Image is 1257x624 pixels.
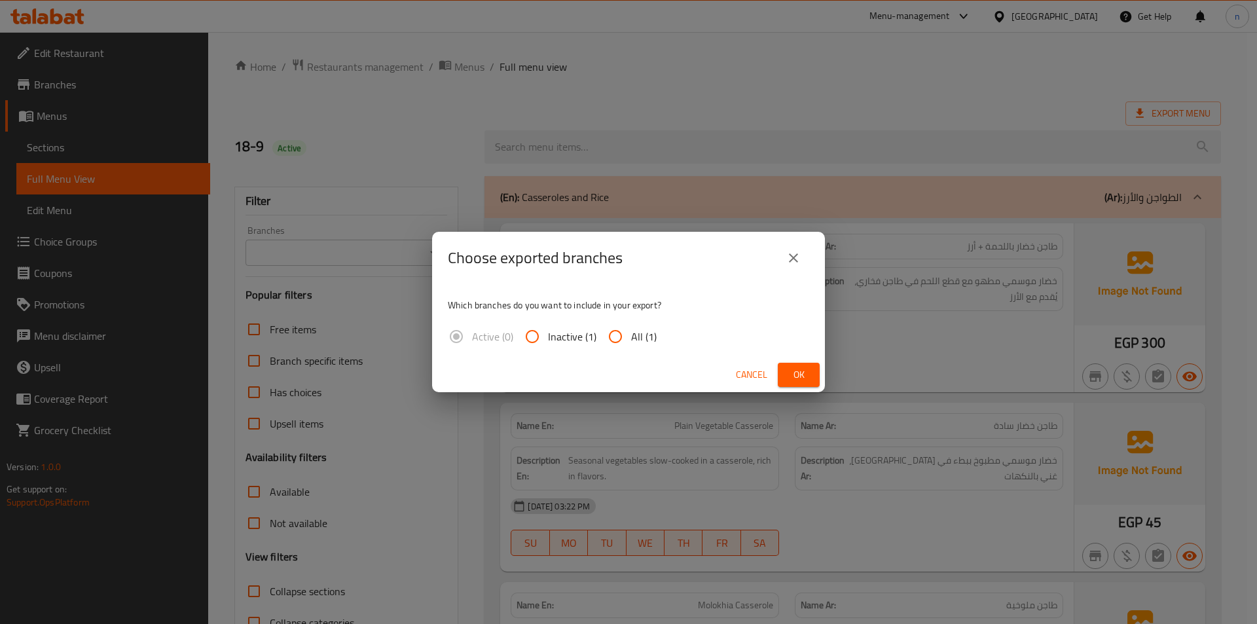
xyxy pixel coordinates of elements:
[548,329,596,344] span: Inactive (1)
[631,329,657,344] span: All (1)
[788,367,809,383] span: Ok
[472,329,513,344] span: Active (0)
[778,363,820,387] button: Ok
[448,299,809,312] p: Which branches do you want to include in your export?
[731,363,773,387] button: Cancel
[736,367,767,383] span: Cancel
[778,242,809,274] button: close
[448,248,623,268] h2: Choose exported branches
